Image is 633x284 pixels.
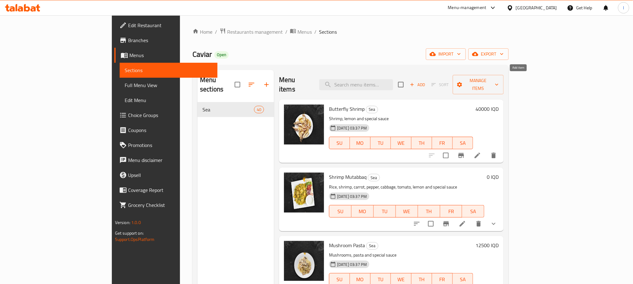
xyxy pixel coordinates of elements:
[254,107,264,113] span: 40
[297,28,312,36] span: Menus
[128,111,212,119] span: Choice Groups
[115,229,144,237] span: Get support on:
[366,106,378,113] div: Sea
[231,78,244,91] span: Select all sections
[114,108,217,123] a: Choice Groups
[259,77,274,92] button: Add section
[371,137,391,149] button: TU
[448,4,486,12] div: Menu-management
[125,66,212,74] span: Sections
[114,153,217,168] a: Menu disclaimer
[329,137,350,149] button: SU
[435,275,450,284] span: FR
[329,183,484,191] p: Rice, shrimp, carrot, pepper, cabbage, tomato, lemon and special sauce
[455,275,471,284] span: SA
[329,104,365,114] span: Butterfly Shrimp
[125,81,212,89] span: Full Menu View
[396,205,418,218] button: WE
[114,183,217,198] a: Coverage Report
[244,77,259,92] span: Sort sections
[329,115,473,123] p: Shrimp, lemon and special sauce
[424,217,437,230] span: Select to update
[128,186,212,194] span: Coverage Report
[411,137,432,149] button: TH
[120,78,217,93] a: Full Menu View
[314,28,316,36] li: /
[319,79,393,90] input: search
[192,28,509,36] nav: breadcrumb
[516,4,557,11] div: [GEOGRAPHIC_DATA]
[368,174,380,181] span: Sea
[439,149,452,162] span: Select to update
[128,201,212,209] span: Grocery Checklist
[329,205,351,218] button: SU
[114,168,217,183] a: Upsell
[421,207,438,216] span: TH
[427,80,453,90] span: Select section first
[435,139,450,148] span: FR
[443,207,460,216] span: FR
[332,275,347,284] span: SU
[459,220,466,228] a: Edit menu item
[407,80,427,90] button: Add
[350,137,371,149] button: MO
[290,28,312,36] a: Menus
[285,28,287,36] li: /
[202,106,254,113] span: Sea
[454,148,469,163] button: Branch-specific-item
[214,52,229,57] span: Open
[465,207,482,216] span: SA
[351,205,374,218] button: MO
[335,193,369,199] span: [DATE] 03:37 PM
[220,28,283,36] a: Restaurants management
[114,33,217,48] a: Branches
[453,137,473,149] button: SA
[366,242,378,249] span: Sea
[115,235,155,243] a: Support.OpsPlatform
[623,4,624,11] span: l
[458,77,499,92] span: Manage items
[462,205,484,218] button: SA
[284,173,324,213] img: Shrimp Mutabbaq
[486,148,501,163] button: delete
[120,93,217,108] a: Edit Menu
[439,216,454,231] button: Branch-specific-item
[374,205,396,218] button: TU
[114,198,217,213] a: Grocery Checklist
[486,216,501,231] button: show more
[426,48,466,60] button: import
[440,205,462,218] button: FR
[476,105,499,113] h6: 40000 IQD
[114,48,217,63] a: Menus
[128,37,212,44] span: Branches
[398,207,416,216] span: WE
[131,218,141,227] span: 1.0.0
[284,105,324,144] img: Butterfly Shrimp
[366,242,378,250] div: Sea
[471,216,486,231] button: delete
[128,171,212,179] span: Upsell
[487,173,499,181] h6: 0 IQD
[431,50,461,58] span: import
[432,137,453,149] button: FR
[455,139,471,148] span: SA
[319,28,337,36] span: Sections
[128,141,212,149] span: Promotions
[335,262,369,267] span: [DATE] 03:37 PM
[284,241,324,281] img: Mushroom Pasta
[197,100,274,120] nav: Menu sections
[329,172,366,182] span: Shrimp Mutabbaq
[490,220,497,228] svg: Show Choices
[114,18,217,33] a: Edit Restaurant
[128,22,212,29] span: Edit Restaurant
[352,139,368,148] span: MO
[414,275,430,284] span: TH
[373,275,389,284] span: TU
[128,156,212,164] span: Menu disclaimer
[329,251,473,259] p: Mushrooms, pasta and special sauce
[474,152,481,159] a: Edit menu item
[468,48,509,60] button: export
[214,51,229,59] div: Open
